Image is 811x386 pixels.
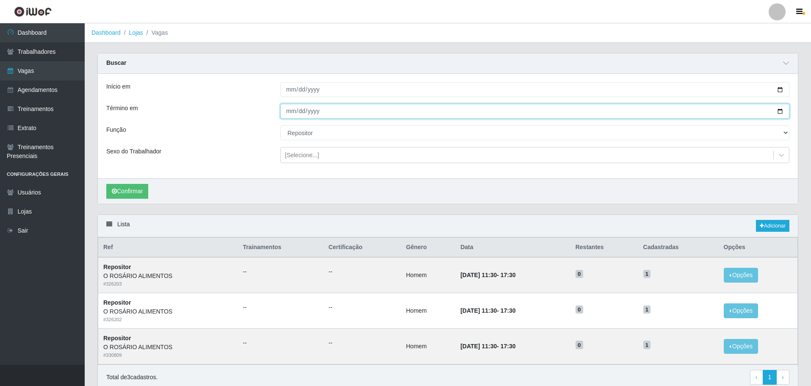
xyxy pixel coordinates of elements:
[719,238,798,258] th: Opções
[460,343,497,350] time: [DATE] 11:30
[103,307,233,316] div: O ROSÁRIO ALIMENTOS
[243,303,318,312] ul: --
[324,238,401,258] th: Certificação
[460,307,497,314] time: [DATE] 11:30
[724,339,758,354] button: Opções
[129,29,143,36] a: Lojas
[329,303,396,312] ul: --
[91,29,121,36] a: Dashboard
[106,184,148,199] button: Confirmar
[756,220,789,232] a: Adicionar
[460,307,515,314] strong: -
[103,280,233,288] div: # 326203
[460,343,515,350] strong: -
[724,268,758,283] button: Opções
[103,352,233,359] div: # 330809
[460,272,515,278] strong: -
[238,238,323,258] th: Trainamentos
[501,307,516,314] time: 17:30
[106,82,130,91] label: Início em
[570,238,638,258] th: Restantes
[460,272,497,278] time: [DATE] 11:30
[401,293,455,329] td: Homem
[643,270,651,278] span: 1
[750,370,789,385] nav: pagination
[280,104,789,119] input: 00/00/0000
[401,257,455,293] td: Homem
[501,272,516,278] time: 17:30
[329,267,396,276] ul: --
[103,343,233,352] div: O ROSÁRIO ALIMENTOS
[401,238,455,258] th: Gênero
[643,305,651,314] span: 1
[285,151,319,160] div: [Selecione...]
[763,370,777,385] a: 1
[756,374,758,380] span: ‹
[501,343,516,350] time: 17:30
[106,104,138,113] label: Término em
[329,339,396,347] ul: --
[576,305,583,314] span: 0
[103,299,131,306] strong: Repositor
[576,270,583,278] span: 0
[103,335,131,342] strong: Repositor
[576,341,583,349] span: 0
[106,125,126,134] label: Função
[98,215,798,237] div: Lista
[143,28,168,37] li: Vagas
[106,373,158,382] p: Total de 3 cadastros.
[643,341,651,349] span: 1
[750,370,763,385] a: Previous
[782,374,784,380] span: ›
[280,82,789,97] input: 00/00/0000
[98,238,238,258] th: Ref
[85,23,811,43] nav: breadcrumb
[103,316,233,323] div: # 326202
[14,6,52,17] img: CoreUI Logo
[106,59,126,66] strong: Buscar
[103,272,233,280] div: O ROSÁRIO ALIMENTOS
[776,370,789,385] a: Next
[724,303,758,318] button: Opções
[243,339,318,347] ul: --
[638,238,719,258] th: Cadastradas
[106,147,161,156] label: Sexo do Trabalhador
[243,267,318,276] ul: --
[401,328,455,364] td: Homem
[455,238,570,258] th: Data
[103,264,131,270] strong: Repositor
